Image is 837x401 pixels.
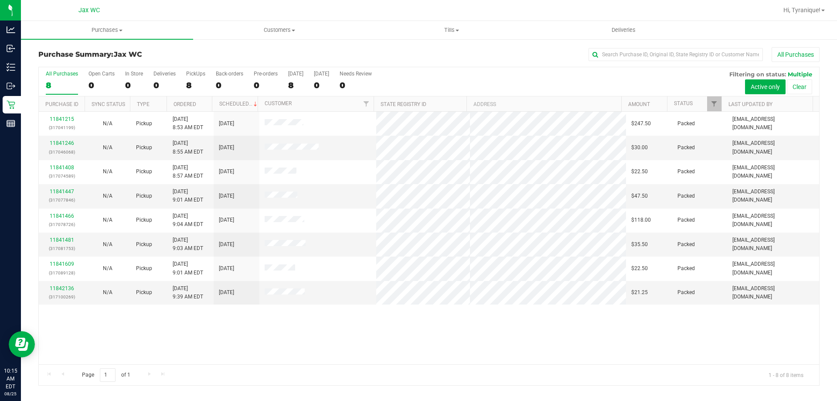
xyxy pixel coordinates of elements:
[340,80,372,90] div: 0
[7,44,15,53] inline-svg: Inbound
[153,71,176,77] div: Deliveries
[136,216,152,224] span: Pickup
[136,144,152,152] span: Pickup
[44,123,79,132] p: (317041199)
[103,289,112,295] span: Not Applicable
[788,71,812,78] span: Multiple
[783,7,820,14] span: Hi, Tyranique!
[600,26,647,34] span: Deliveries
[288,71,303,77] div: [DATE]
[136,240,152,249] span: Pickup
[103,120,112,127] span: Not Applicable
[219,192,234,200] span: [DATE]
[631,120,651,128] span: $247.50
[7,100,15,109] inline-svg: Retail
[4,367,17,391] p: 10:15 AM EDT
[44,244,79,253] p: (317081753)
[50,165,74,171] a: 11841408
[772,47,820,62] button: All Purchases
[194,26,365,34] span: Customers
[631,240,648,249] span: $35.50
[631,168,648,176] span: $22.50
[100,368,116,382] input: 1
[173,164,203,180] span: [DATE] 8:57 AM EDT
[50,285,74,291] a: 11842136
[103,217,112,223] span: Not Applicable
[7,25,15,34] inline-svg: Analytics
[7,82,15,90] inline-svg: Outbound
[78,7,100,14] span: Jax WC
[677,144,695,152] span: Packed
[21,26,193,34] span: Purchases
[88,71,115,77] div: Open Carts
[219,288,234,297] span: [DATE]
[216,71,243,77] div: Back-orders
[631,144,648,152] span: $30.00
[103,216,112,224] button: N/A
[732,212,814,229] span: [EMAIL_ADDRESS][DOMAIN_NAME]
[677,288,695,297] span: Packed
[628,101,650,107] a: Amount
[103,192,112,200] button: N/A
[4,391,17,397] p: 08/25
[137,101,150,107] a: Type
[381,101,426,107] a: State Registry ID
[677,264,695,273] span: Packed
[153,80,176,90] div: 0
[44,293,79,301] p: (317100269)
[50,116,74,122] a: 11841215
[732,139,814,156] span: [EMAIL_ADDRESS][DOMAIN_NAME]
[44,269,79,277] p: (317089128)
[103,241,112,247] span: Not Applicable
[50,261,74,267] a: 11841609
[677,240,695,249] span: Packed
[631,264,648,273] span: $22.50
[46,80,78,90] div: 8
[50,140,74,146] a: 11841246
[219,264,234,273] span: [DATE]
[50,189,74,195] a: 11841447
[173,212,203,229] span: [DATE] 9:04 AM EDT
[136,168,152,176] span: Pickup
[103,168,112,176] button: N/A
[366,26,537,34] span: Tills
[219,144,234,152] span: [DATE]
[677,192,695,200] span: Packed
[103,193,112,199] span: Not Applicable
[732,164,814,180] span: [EMAIL_ADDRESS][DOMAIN_NAME]
[732,236,814,253] span: [EMAIL_ADDRESS][DOMAIN_NAME]
[103,168,112,175] span: Not Applicable
[219,120,234,128] span: [DATE]
[631,288,648,297] span: $21.25
[677,120,695,128] span: Packed
[103,240,112,249] button: N/A
[136,264,152,273] span: Pickup
[589,48,763,61] input: Search Purchase ID, Original ID, State Registry ID or Customer Name...
[7,119,15,128] inline-svg: Reports
[125,71,143,77] div: In Store
[288,80,303,90] div: 8
[707,96,721,111] a: Filter
[631,192,648,200] span: $47.50
[762,368,810,381] span: 1 - 8 of 8 items
[219,168,234,176] span: [DATE]
[677,216,695,224] span: Packed
[674,100,693,106] a: Status
[193,21,365,39] a: Customers
[136,192,152,200] span: Pickup
[173,260,203,277] span: [DATE] 9:01 AM EDT
[44,148,79,156] p: (317046068)
[732,188,814,204] span: [EMAIL_ADDRESS][DOMAIN_NAME]
[21,21,193,39] a: Purchases
[340,71,372,77] div: Needs Review
[538,21,710,39] a: Deliveries
[732,284,814,301] span: [EMAIL_ADDRESS][DOMAIN_NAME]
[254,80,278,90] div: 0
[265,100,292,106] a: Customer
[75,368,137,382] span: Page of 1
[173,139,203,156] span: [DATE] 8:55 AM EDT
[186,80,205,90] div: 8
[136,288,152,297] span: Pickup
[103,144,112,151] span: Not Applicable
[7,63,15,72] inline-svg: Inventory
